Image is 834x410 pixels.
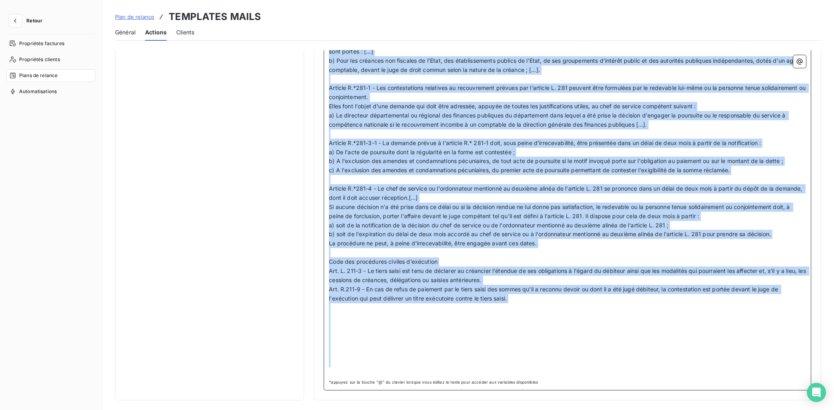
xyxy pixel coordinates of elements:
[329,203,791,219] span: Si aucune décision n'a été prise dans ce délai ou si la décision rendue ne lui donne pas satisfac...
[329,231,771,237] span: b) soit de l'expiration du délai de deux mois accordé au chef de service ou à l'ordonnateur menti...
[6,53,96,66] a: Propriétés clients
[329,157,783,164] span: b) A l'exclusion des amendes et condamnations pécuniaires, de tout acte de poursuite si le motif ...
[329,112,787,128] span: a) Le directeur départemental ou régional des finances publiques du département dans lequel a été...
[329,222,669,229] span: a) soit de la notification de la décision du chef de service ou de l'ordonnateur mentionné au deu...
[19,56,60,63] span: Propriétés clients
[329,167,730,173] span: c) A l'exclusion des amendes et condamnations pécuniaires, du premier acte de poursuite permettan...
[169,10,261,24] h3: TEMPLATES MAILS
[329,379,806,385] span: *appuyez sur la touche "@" du clavier lorsque vous éditez le texte pour accéder aux variables dis...
[329,39,800,55] span: Les recours contre les décisions prises par l'administration sur ces contestations sont portés da...
[807,383,826,402] div: Open Intercom Messenger
[329,139,761,146] span: Article R.*281-3-1 - La demande prévue à l'article R.* 281-1 doit, sous peine d'irrecevabilité, ê...
[329,185,804,201] span: Article R.*281-4 - Le chef de service ou l'ordonnateur mentionné au deuxième alinéa de l'article ...
[19,72,58,79] span: Plans de relance
[145,28,167,36] span: Actions
[329,103,696,109] span: Elles font l'objet d'une demande qui doit être adressée, appuyée de toutes les justifications uti...
[115,13,154,21] a: Plan de relance
[329,57,804,73] span: b) Pour les créances non fiscales de l'Etat, des établissements publics de l'Etat, de ses groupem...
[6,69,96,82] a: Plans de relance
[19,88,57,95] span: Automatisations
[176,28,194,36] span: Clients
[329,258,438,265] span: Code des procédures civiles d’exécution
[329,267,808,283] span: Art. L. 211-3 - Le tiers saisi est tenu de déclarer au créancier l'étendue de ses obligations à l...
[115,28,135,36] span: Général
[6,37,96,50] a: Propriétés factures
[329,149,515,155] span: a) De l'acte de poursuite dont la régularité en la forme est contestée ;
[26,18,42,23] span: Retour
[329,240,537,247] span: La procédure ne peut, à peine d'irrecevabilité, être engagée avant ces dates.
[329,286,780,302] span: Art. R.211-9 - En cas de refus de paiement par le tiers saisi des sommes qu'il a reconnu devoir o...
[6,14,49,27] button: Retour
[329,84,807,100] span: Article R.*281-1 - Les contestations relatives au recouvrement prévues par l'article L. 281 peuve...
[115,14,154,20] span: Plan de relance
[19,40,64,47] span: Propriétés factures
[6,85,96,98] a: Automatisations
